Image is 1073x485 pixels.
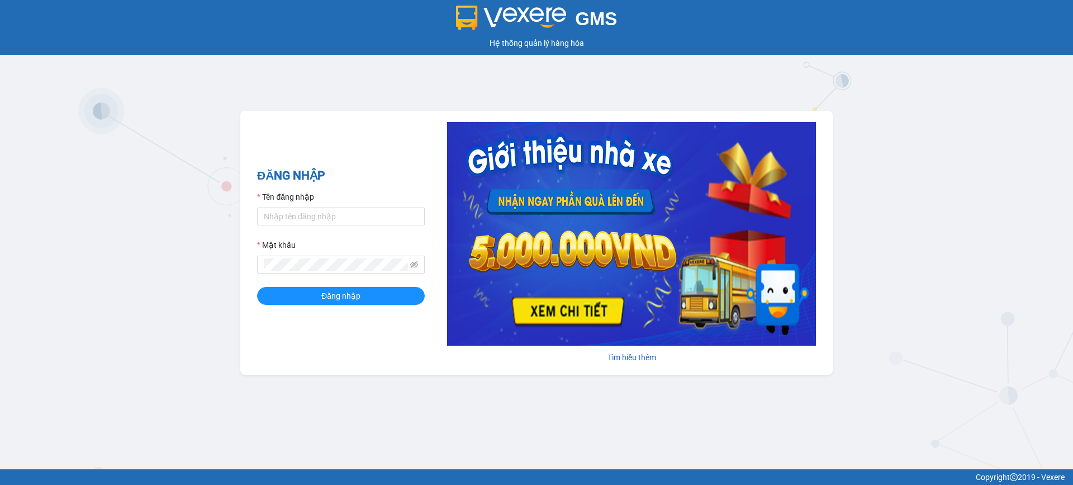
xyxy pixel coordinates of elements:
[8,471,1065,483] div: Copyright 2019 - Vexere
[257,191,314,203] label: Tên đăng nhập
[447,351,816,364] div: Tìm hiểu thêm
[410,261,418,269] span: eye-invisible
[1010,473,1018,481] span: copyright
[257,239,296,251] label: Mật khẩu
[456,6,567,30] img: logo 2
[257,287,425,305] button: Đăng nhập
[257,208,425,225] input: Tên đăng nhập
[447,122,816,346] img: banner-0
[264,258,408,271] input: Mật khẩu
[575,8,617,29] span: GMS
[3,37,1070,49] div: Hệ thống quản lý hàng hóa
[456,17,618,26] a: GMS
[257,167,425,185] h2: ĐĂNG NHẬP
[321,290,360,302] span: Đăng nhập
